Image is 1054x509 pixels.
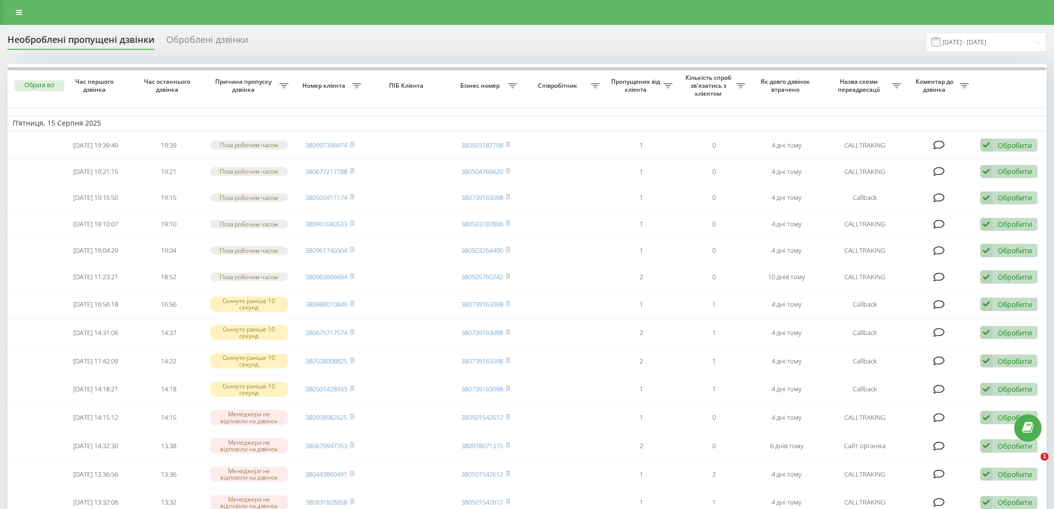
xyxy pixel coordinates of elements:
[823,160,906,184] td: CALLTRAKING
[210,220,288,228] div: Поза робочим часом
[750,212,823,236] td: 4 дні тому
[750,291,823,318] td: 4 дні тому
[375,82,440,90] span: ПІБ Клієнта
[605,238,677,263] td: 1
[210,167,288,175] div: Поза робочим часом
[823,291,906,318] td: Callback
[605,212,677,236] td: 1
[605,320,677,346] td: 2
[750,348,823,374] td: 4 дні тому
[998,193,1032,202] div: Обробити
[7,116,1047,131] td: П’ятниця, 15 Серпня 2025
[998,272,1032,282] div: Обробити
[527,82,591,90] span: Співробітник
[210,325,288,340] div: Скинуто раніше 10 секунд
[132,320,205,346] td: 14:37
[59,461,132,488] td: [DATE] 13:36:56
[59,212,132,236] td: [DATE] 19:10:07
[823,238,906,263] td: CALLTRAKING
[305,413,347,422] a: 380958982625
[210,273,288,281] div: Поза робочим часом
[605,265,677,289] td: 2
[677,461,750,488] td: 2
[132,133,205,158] td: 19:39
[677,265,750,289] td: 0
[210,410,288,425] div: Менеджери не відповіли на дзвінок
[454,82,508,90] span: Бізнес номер
[59,404,132,431] td: [DATE] 14:15:12
[750,404,823,431] td: 4 дні тому
[750,265,823,289] td: 10 днів тому
[140,78,197,93] span: Час останнього дзвінка
[461,356,503,365] a: 380739163098
[210,246,288,255] div: Поза робочим часом
[682,74,736,97] span: Кількість спроб зв'язатись з клієнтом
[605,291,677,318] td: 1
[750,376,823,402] td: 4 дні тому
[998,300,1032,309] div: Обробити
[461,141,503,150] a: 380503187798
[132,376,205,402] td: 14:18
[605,160,677,184] td: 1
[998,498,1032,507] div: Обробити
[759,78,815,93] span: Як довго дзвінок втрачено
[605,133,677,158] td: 1
[210,467,288,482] div: Менеджери не відповіли на дзвінок
[461,498,503,507] a: 380501542612
[823,133,906,158] td: CALLTRAKING
[750,160,823,184] td: 4 дні тому
[210,297,288,312] div: Скинуто раніше 10 секунд
[461,328,503,337] a: 380739163098
[132,265,205,289] td: 18:52
[750,133,823,158] td: 4 дні тому
[677,320,750,346] td: 1
[677,185,750,210] td: 0
[132,461,205,488] td: 13:36
[132,160,205,184] td: 19:21
[305,246,347,255] a: 380961740304
[461,246,503,255] a: 380503264490
[132,212,205,236] td: 19:10
[605,185,677,210] td: 1
[677,238,750,263] td: 0
[132,291,205,318] td: 16:56
[305,167,347,176] a: 380677217788
[461,300,503,309] a: 380739163098
[7,34,154,50] div: Необроблені пропущені дзвінки
[132,433,205,459] td: 13:38
[59,133,132,158] td: [DATE] 19:39:49
[166,34,248,50] div: Оброблені дзвінки
[210,353,288,368] div: Скинуто раніше 10 секунд
[132,348,205,374] td: 14:22
[305,356,347,365] a: 380508008825
[14,80,64,91] button: Обрати всі
[823,320,906,346] td: Callback
[605,461,677,488] td: 1
[750,433,823,459] td: 6 днів тому
[911,78,960,93] span: Коментар до дзвінка
[998,413,1032,422] div: Обробити
[828,78,892,93] span: Назва схеми переадресації
[305,141,347,150] a: 380997396974
[210,193,288,202] div: Поза робочим часом
[305,219,347,228] a: 380961040533
[132,238,205,263] td: 19:04
[610,78,663,93] span: Пропущених від клієнта
[677,376,750,402] td: 1
[823,376,906,402] td: Callback
[823,185,906,210] td: Callback
[605,433,677,459] td: 2
[59,185,132,210] td: [DATE] 19:15:50
[59,348,132,374] td: [DATE] 11:42:09
[59,265,132,289] td: [DATE] 11:23:21
[998,167,1032,176] div: Обробити
[677,160,750,184] td: 0
[605,348,677,374] td: 2
[823,404,906,431] td: CALLTRAKING
[461,470,503,479] a: 380501542612
[210,78,279,93] span: Причина пропуску дзвінка
[305,441,347,450] a: 380679947763
[59,320,132,346] td: [DATE] 14:31:06
[59,238,132,263] td: [DATE] 19:04:29
[605,376,677,402] td: 1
